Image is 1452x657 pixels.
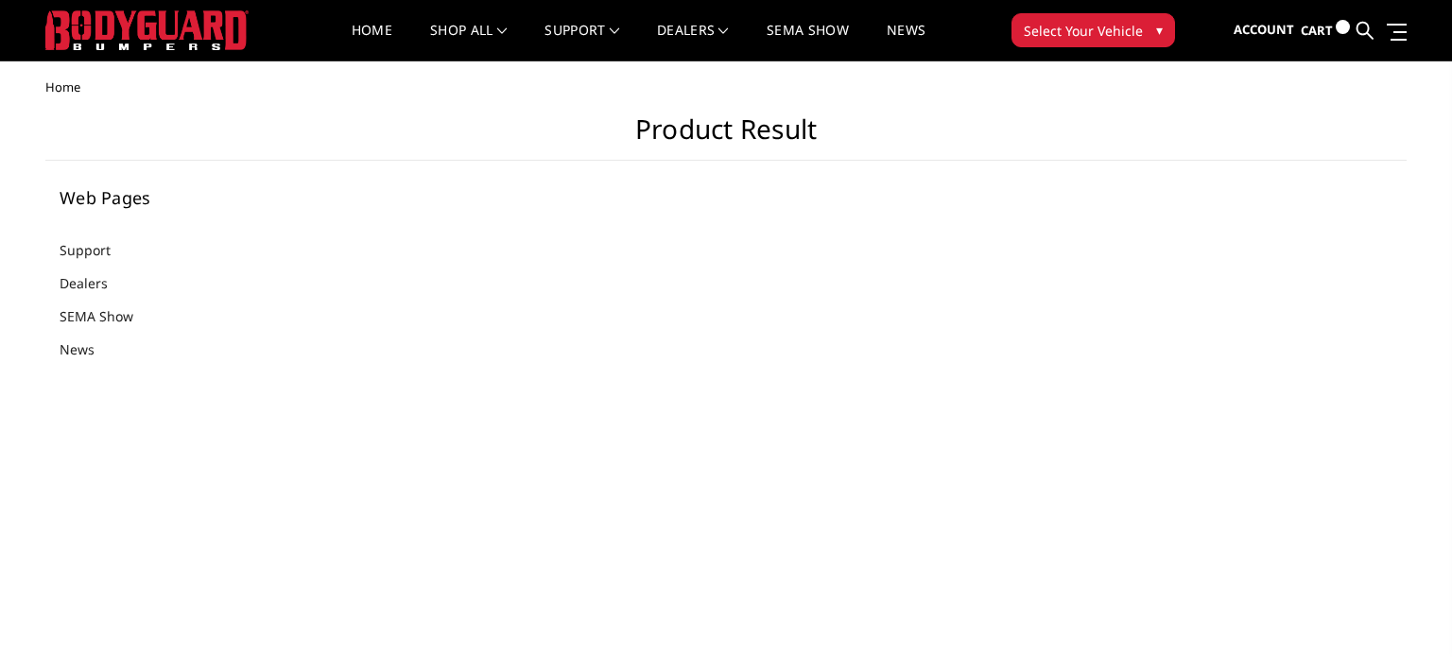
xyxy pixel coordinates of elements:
[1301,5,1350,57] a: Cart
[45,113,1407,161] h1: Product Result
[767,24,849,61] a: SEMA Show
[1011,13,1175,47] button: Select Your Vehicle
[60,189,290,206] h5: Web Pages
[544,24,619,61] a: Support
[45,78,80,95] span: Home
[1234,5,1294,56] a: Account
[1234,21,1294,38] span: Account
[60,339,118,359] a: News
[430,24,507,61] a: shop all
[60,273,131,293] a: Dealers
[657,24,729,61] a: Dealers
[887,24,925,61] a: News
[1024,21,1143,41] span: Select Your Vehicle
[45,10,249,50] img: BODYGUARD BUMPERS
[60,306,157,326] a: SEMA Show
[1301,22,1333,39] span: Cart
[1156,20,1163,40] span: ▾
[352,24,392,61] a: Home
[60,240,134,260] a: Support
